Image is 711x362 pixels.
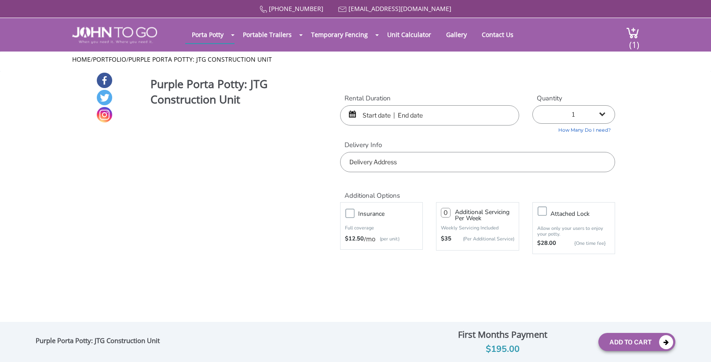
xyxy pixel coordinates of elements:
p: (per unit) [375,235,399,244]
h3: Insurance [358,208,427,219]
a: Facebook [97,73,112,88]
label: Rental Duration [340,94,519,103]
strong: $28.00 [537,239,556,248]
h1: Purple Porta Potty: JTG Construction Unit [150,76,309,109]
a: Twitter [97,90,112,105]
label: Quantity [532,94,615,103]
label: Delivery Info [340,140,615,150]
div: First Months Payment [413,327,592,342]
p: Weekly Servicing Included [441,225,514,231]
input: 0 [441,208,451,218]
a: [PHONE_NUMBER] [269,4,323,13]
p: {One time fee} [561,239,606,248]
a: Purple Porta Potty: JTG Construction Unit [128,55,272,63]
a: Home [72,55,91,63]
h2: Additional Options [340,181,615,200]
input: Delivery Address [340,152,615,172]
button: Live Chat [676,327,711,362]
div: $195.00 [413,342,592,356]
a: Portable Trailers [236,26,298,43]
a: Unit Calculator [381,26,438,43]
a: Instagram [97,107,112,122]
img: Mail [338,7,347,12]
h3: Attached lock [550,208,619,219]
img: JOHN to go [72,27,157,44]
a: Temporary Fencing [304,26,374,43]
div: Purple Porta Potty: JTG Construction Unit [36,336,164,348]
a: Gallery [440,26,473,43]
a: Porta Potty [185,26,230,43]
a: Portfolio [93,55,126,63]
a: How Many Do I need? [532,124,615,134]
span: (1) [629,32,639,51]
ul: / / [72,55,639,64]
p: Allow only your users to enjoy your potty. [537,225,610,237]
button: Add To Cart [598,333,675,351]
img: cart a [626,27,639,39]
input: Start date | End date [340,105,519,126]
strong: $35 [441,235,451,244]
a: Contact Us [475,26,520,43]
h3: Additional Servicing Per Week [455,209,514,222]
p: (Per Additional Service) [451,236,514,242]
img: Call [260,6,267,13]
strong: $12.50 [345,235,364,244]
a: [EMAIL_ADDRESS][DOMAIN_NAME] [348,4,451,13]
p: Full coverage [345,224,418,233]
div: /mo [345,235,418,244]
